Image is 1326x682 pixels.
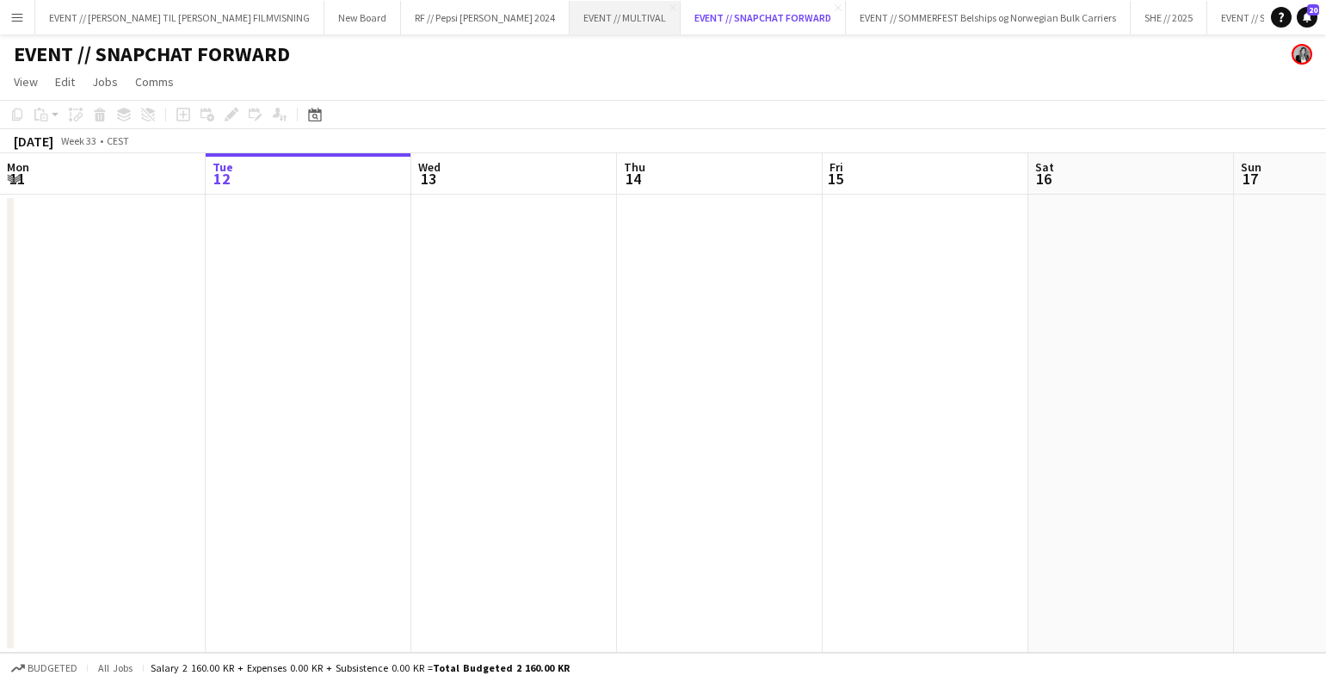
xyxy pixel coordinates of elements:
button: EVENT // SNAPCHAT FORWARD [681,1,846,34]
button: New Board [324,1,401,34]
span: 14 [621,169,645,189]
a: Comms [128,71,181,93]
span: Total Budgeted 2 160.00 KR [433,661,570,674]
span: 13 [416,169,441,189]
span: Mon [7,159,29,175]
span: 15 [827,169,843,189]
button: Budgeted [9,659,80,678]
span: 16 [1033,169,1054,189]
span: All jobs [95,661,136,674]
span: 20 [1307,4,1319,15]
button: EVENT // [PERSON_NAME] TIL [PERSON_NAME] FILMVISNING [35,1,324,34]
span: 11 [4,169,29,189]
a: Edit [48,71,82,93]
app-user-avatar: Fabienne Høili [1292,44,1312,65]
span: Jobs [92,74,118,90]
span: Wed [418,159,441,175]
span: View [14,74,38,90]
a: View [7,71,45,93]
a: 20 [1297,7,1317,28]
span: Edit [55,74,75,90]
button: EVENT // SOMMERFEST Belships og Norwegian Bulk Carriers [846,1,1131,34]
span: 17 [1238,169,1261,189]
a: Jobs [85,71,125,93]
button: EVENT // MULTIVAL [570,1,681,34]
span: Tue [213,159,233,175]
span: Fri [830,159,843,175]
span: Comms [135,74,174,90]
button: SHE // 2025 [1131,1,1207,34]
h1: EVENT // SNAPCHAT FORWARD [14,41,290,67]
div: [DATE] [14,133,53,150]
span: Sat [1035,159,1054,175]
span: 12 [210,169,233,189]
span: Week 33 [57,134,100,147]
div: Salary 2 160.00 KR + Expenses 0.00 KR + Subsistence 0.00 KR = [151,661,570,674]
div: CEST [107,134,129,147]
span: Budgeted [28,662,77,674]
span: Thu [624,159,645,175]
span: Sun [1241,159,1261,175]
button: RF // Pepsi [PERSON_NAME] 2024 [401,1,570,34]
